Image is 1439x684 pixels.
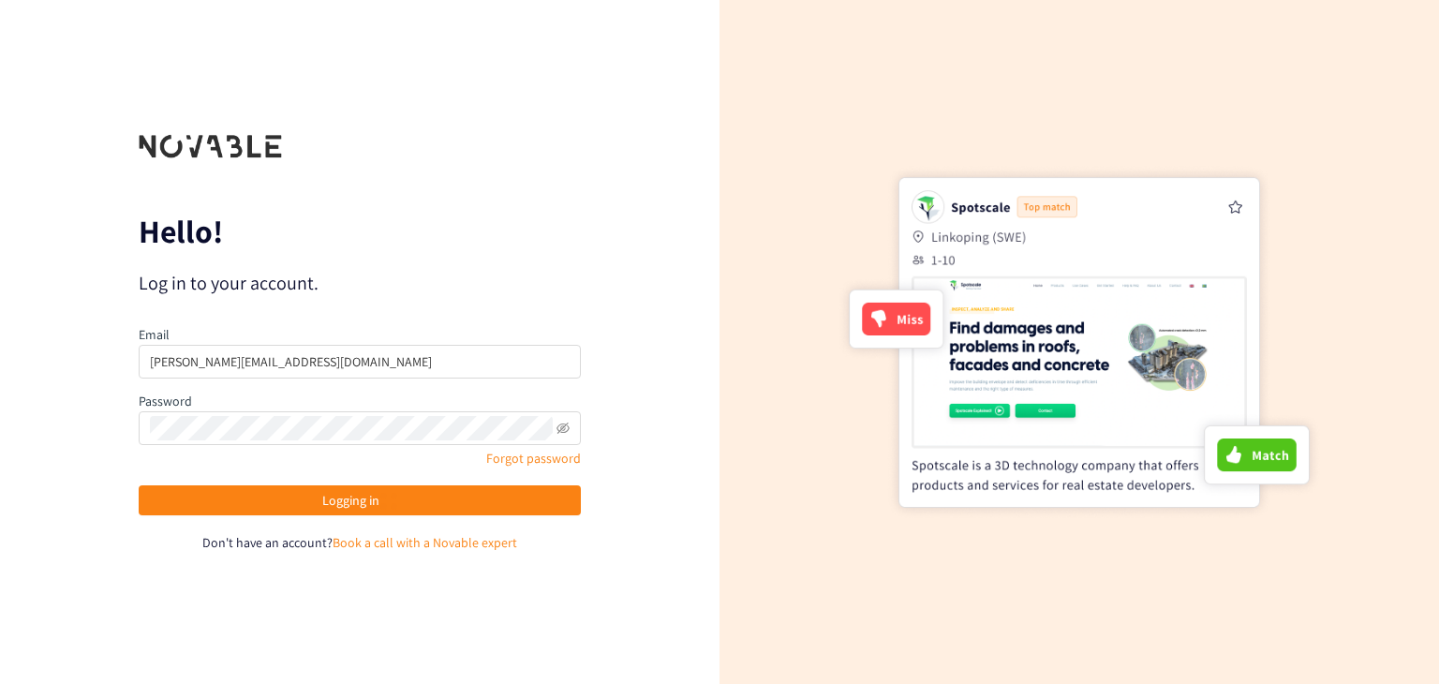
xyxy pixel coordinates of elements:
a: Book a call with a Novable expert [333,534,517,551]
span: eye-invisible [556,422,570,435]
span: Don't have an account? [202,534,333,551]
label: Email [139,326,170,343]
p: Log in to your account. [139,270,581,296]
button: Logging in [139,485,581,515]
span: Logging in [322,490,398,512]
p: Hello! [139,216,581,246]
label: Password [139,393,192,409]
iframe: Chat Widget [1345,594,1439,684]
a: Forgot password [486,450,581,467]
